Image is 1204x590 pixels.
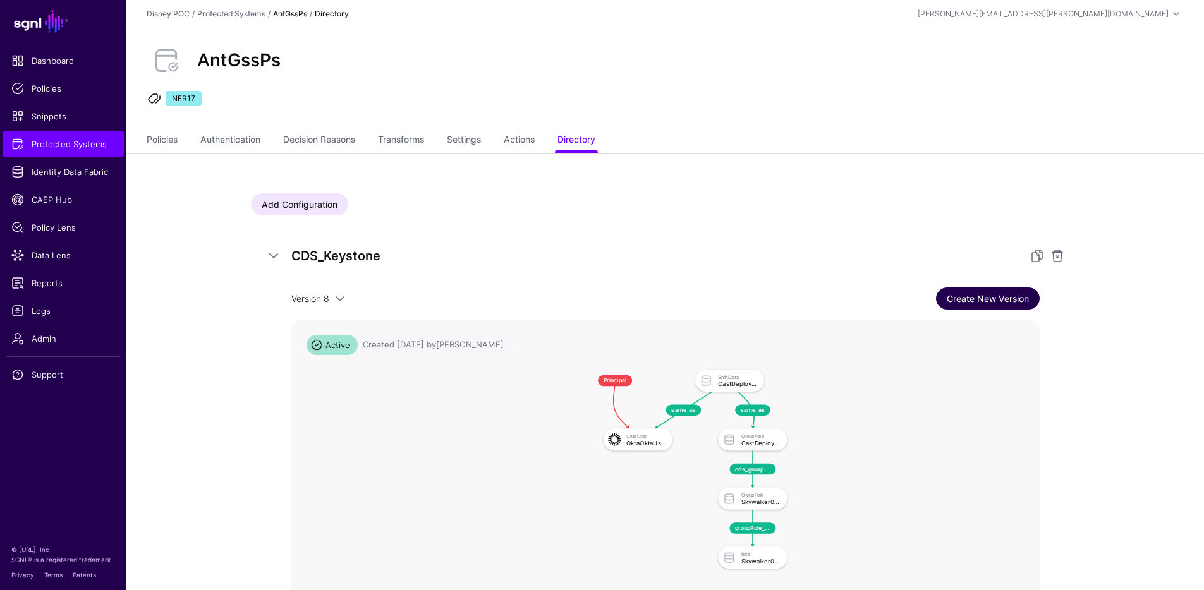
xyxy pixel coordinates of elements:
div: / [307,8,315,20]
a: Data Lens [3,243,124,268]
a: Privacy [11,571,34,579]
div: Role [741,551,781,557]
h5: CDS_Keystone [291,246,1014,266]
a: Protected Systems [197,9,265,18]
a: CAEP Hub [3,187,124,212]
a: Actions [504,129,535,153]
a: Policies [147,129,178,153]
span: Principal [597,375,631,387]
a: Dashboard [3,48,124,73]
div: Skywalker040_qaGroupRole [741,498,781,505]
span: Snippets [11,110,115,123]
app-identifier: [PERSON_NAME] [436,339,504,349]
a: Terms [44,571,63,579]
a: Directory [557,129,595,153]
span: Dashboard [11,54,115,67]
div: OktaUser [626,433,666,439]
a: Authentication [200,129,260,153]
a: SGNL [8,8,119,35]
strong: AntGssPs [273,9,307,18]
img: svg+xml;base64,PHN2ZyB3aWR0aD0iNjQiIGhlaWdodD0iNjQiIHZpZXdCb3g9IjAgMCA2NCA2NCIgZmlsbD0ibm9uZSIgeG... [605,431,622,448]
span: same_as [735,404,770,416]
div: Skywalker040_qaRole [741,558,781,564]
h2: AntGssPs [197,50,281,71]
a: Add Configuration [251,193,348,215]
a: Disney POC [147,9,190,18]
span: cds_group_map_to_ks_group_role [729,464,775,475]
div: Created [DATE] by [363,339,504,351]
span: Protected Systems [11,138,115,150]
div: GroupMap [741,433,781,439]
div: ShiftData [718,374,758,380]
span: Active [307,335,358,355]
span: Admin [11,332,115,345]
a: Identity Data Fabric [3,159,124,184]
span: CAEP Hub [11,193,115,206]
span: Data Lens [11,249,115,262]
span: Version 8 [291,293,329,304]
a: Logs [3,298,124,323]
a: Transforms [378,129,424,153]
a: Settings [447,129,481,153]
span: Policy Lens [11,221,115,234]
a: Reports [3,270,124,296]
p: SGNL® is a registered trademark [11,555,115,565]
a: Policy Lens [3,215,124,240]
span: Identity Data Fabric [11,166,115,178]
div: OktaOktaUser [626,440,666,446]
div: / [265,8,273,20]
span: same_as [666,404,700,416]
span: Support [11,368,115,381]
a: Policies [3,76,124,101]
span: groupRole_to_role [729,522,775,534]
div: CastDeploymentSystemShiftData [718,380,758,387]
a: Patents [73,571,96,579]
p: © [URL], Inc [11,545,115,555]
strong: Directory [315,9,349,18]
span: Logs [11,304,115,317]
a: Decision Reasons [283,129,355,153]
a: Snippets [3,104,124,129]
div: [PERSON_NAME][EMAIL_ADDRESS][PERSON_NAME][DOMAIN_NAME] [918,8,1169,20]
div: GroupRole [741,492,781,498]
div: CastDeploymentSystemGroupMap [741,440,781,446]
div: / [190,8,197,20]
span: Policies [11,82,115,95]
span: Reports [11,277,115,289]
a: Create New Version [936,287,1040,310]
a: Admin [3,326,124,351]
span: NFR17 [166,91,202,106]
a: Protected Systems [3,131,124,157]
